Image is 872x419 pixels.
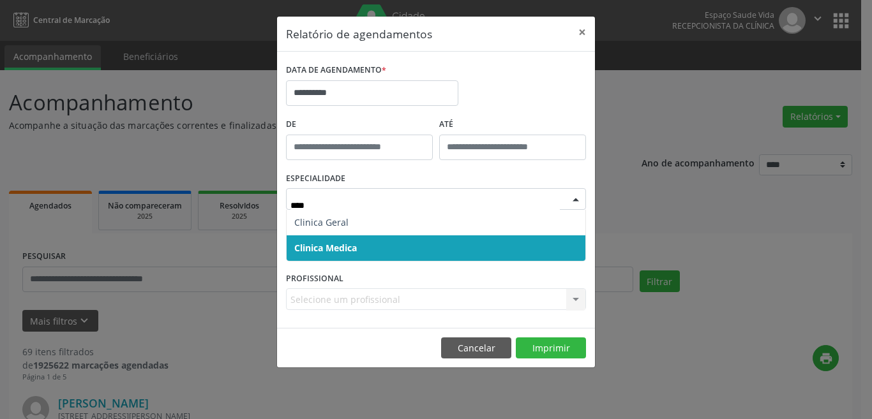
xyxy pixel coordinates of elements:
span: Clinica Medica [294,242,357,254]
button: Imprimir [516,337,586,359]
button: Cancelar [441,337,511,359]
label: De [286,115,433,135]
h5: Relatório de agendamentos [286,26,432,42]
label: ATÉ [439,115,586,135]
label: PROFISSIONAL [286,268,343,288]
span: Clinica Geral [294,216,349,228]
button: Close [569,17,595,48]
label: ESPECIALIDADE [286,169,345,189]
label: DATA DE AGENDAMENTO [286,61,386,80]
